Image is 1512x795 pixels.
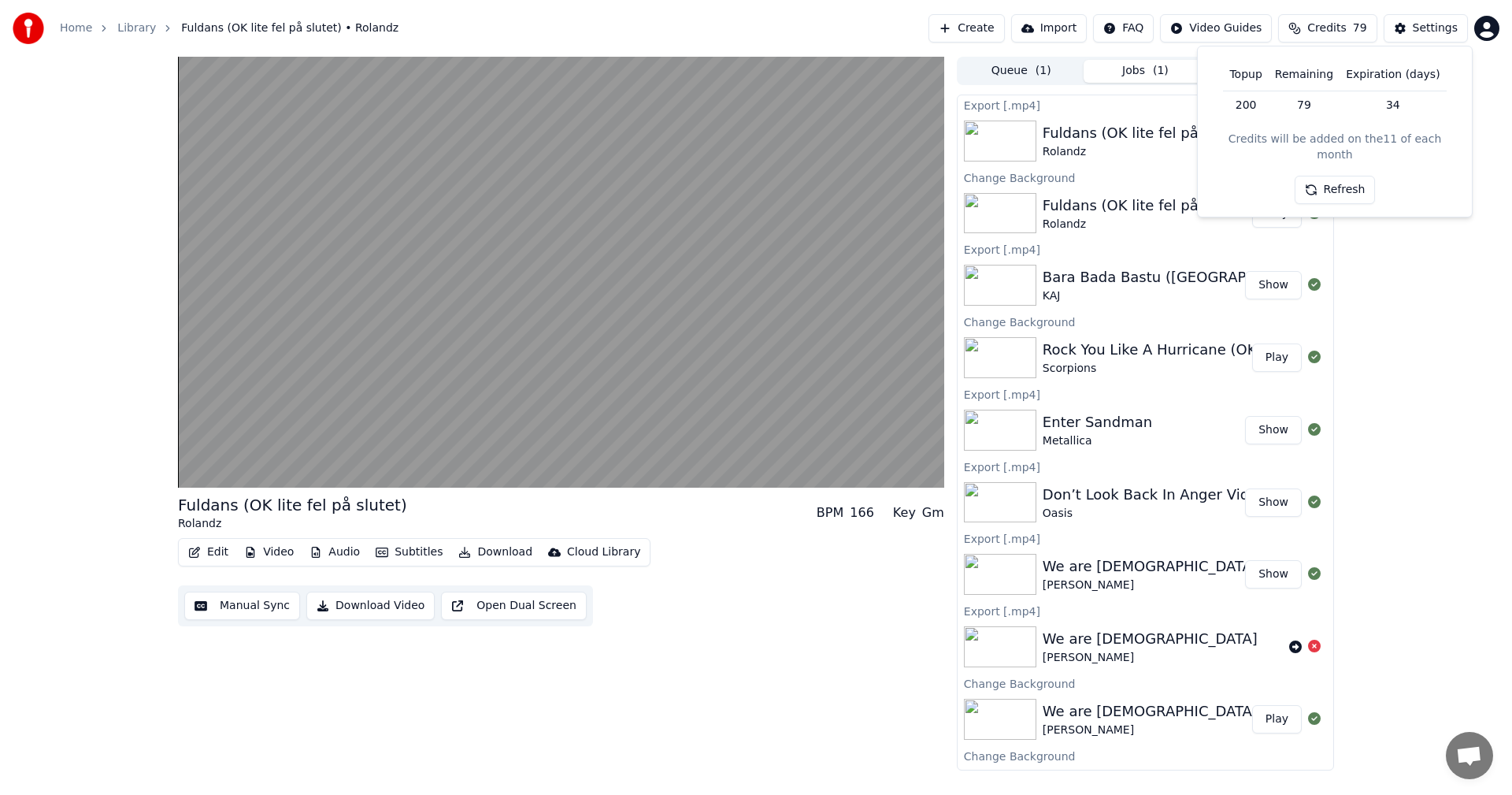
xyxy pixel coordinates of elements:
button: Credits79 [1278,14,1377,43]
button: Play [1252,705,1302,734]
a: Home [60,20,92,36]
button: Refresh [1295,176,1376,204]
button: Download Video [306,592,435,620]
button: Show [1245,489,1302,517]
div: Rock You Like A Hurricane (OK) [1043,339,1262,361]
div: Change Background [958,746,1333,765]
div: [PERSON_NAME] [1043,723,1258,738]
div: Export [.mp4] [958,95,1333,114]
th: Expiration (days) [1340,59,1446,91]
button: Jobs [1084,60,1208,83]
button: Edit [182,541,235,563]
button: Show [1245,416,1302,444]
div: We are [DEMOGRAPHIC_DATA] [1043,700,1258,723]
nav: breadcrumb [60,20,398,36]
button: FAQ [1093,14,1154,43]
div: Export [.mp4] [958,529,1333,548]
button: Audio [303,541,366,563]
button: Video Guides [1160,14,1272,43]
div: Bara Bada Bastu ([GEOGRAPHIC_DATA]) [1043,266,1325,288]
button: Settings [1384,14,1468,43]
button: Open Dual Screen [441,592,587,620]
td: 34 [1340,91,1446,119]
div: We are [DEMOGRAPHIC_DATA] [1043,628,1258,650]
div: Rolandz [1043,144,1249,160]
div: Enter Sandman [1043,411,1152,433]
div: Rolandz [1043,217,1249,232]
div: Export [.mp4] [958,457,1333,476]
div: Don’t Look Back In Anger Video [1043,484,1266,506]
a: Library [117,20,156,36]
span: Credits [1307,20,1346,36]
div: Settings [1413,20,1458,36]
div: Change Background [958,312,1333,331]
div: Fuldans (OK lite fel på slutet) [178,494,407,516]
a: Öppna chatt [1446,732,1493,779]
div: Credits will be added on the 11 of each month [1210,132,1459,163]
button: Manual Sync [184,592,300,620]
span: ( 1 ) [1153,63,1169,79]
span: 79 [1353,20,1367,36]
div: Change Background [958,168,1333,187]
div: [PERSON_NAME] [1043,650,1258,666]
div: Rolandz [178,516,407,532]
div: Gm [922,503,944,522]
button: Show [1245,560,1302,589]
span: ( 1 ) [1036,63,1051,79]
div: Metallica [1043,433,1152,449]
div: Fuldans (OK lite fel på slutet) [1043,195,1249,217]
button: Create [928,14,1005,43]
div: KAJ [1043,288,1325,304]
div: Scorpions [1043,361,1262,377]
button: Subtitles [369,541,449,563]
div: Change Background [958,674,1333,693]
th: Remaining [1269,59,1340,91]
button: Video [238,541,300,563]
div: Key [893,503,916,522]
div: Export [.mp4] [958,384,1333,403]
div: Cloud Library [567,544,640,560]
td: 79 [1269,91,1340,119]
div: Export [.mp4] [958,240,1333,258]
button: Play [1252,344,1302,372]
div: [PERSON_NAME] [1043,578,1258,593]
button: Show [1245,271,1302,299]
div: 166 [850,503,874,522]
div: We are [DEMOGRAPHIC_DATA] [1043,555,1258,578]
div: Export [.mp4] [958,601,1333,620]
button: Import [1011,14,1087,43]
div: Oasis [1043,506,1266,522]
div: Fuldans (OK lite fel på slutet) [1043,122,1249,144]
td: 200 [1223,91,1268,119]
button: Download [452,541,539,563]
button: Queue [959,60,1084,83]
th: Topup [1223,59,1268,91]
span: Fuldans (OK lite fel på slutet) • Rolandz [181,20,398,36]
div: BPM [817,503,843,522]
img: youka [13,13,44,44]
